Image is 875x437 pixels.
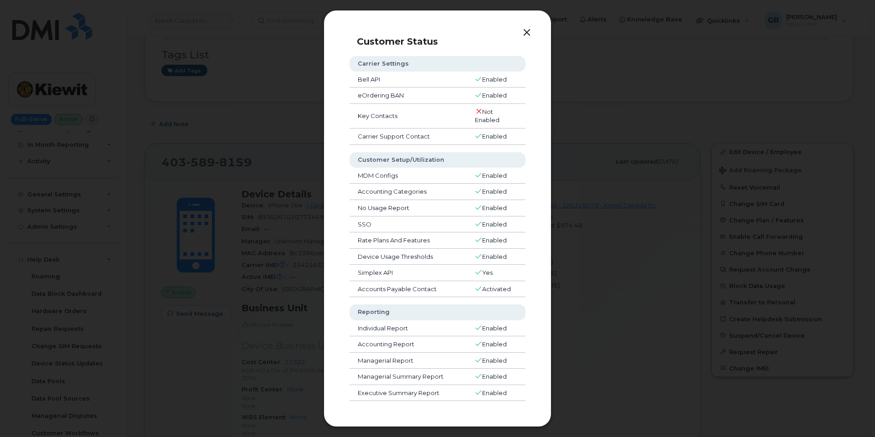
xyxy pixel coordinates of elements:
[482,236,507,244] span: Enabled
[350,249,467,265] td: Device Usage Thresholds
[835,397,868,430] iframe: Messenger Launcher
[482,324,507,332] span: Enabled
[482,92,507,99] span: Enabled
[357,36,535,47] p: Customer Status
[350,56,525,72] th: Carrier Settings
[475,108,499,124] span: Not Enabled
[482,172,507,179] span: Enabled
[350,265,467,281] td: Simplex API
[350,168,467,184] td: MDM Configs
[482,285,511,293] span: Activated
[350,104,467,129] td: Key Contacts
[350,72,467,88] td: Bell API
[350,336,467,353] td: Accounting Report
[350,152,525,168] th: Customer Setup/Utilization
[350,304,525,320] th: Reporting
[350,232,467,249] td: Rate Plans And Features
[350,216,467,233] td: SSO
[482,188,507,195] span: Enabled
[350,281,467,298] td: Accounts Payable Contact
[482,340,507,348] span: Enabled
[482,253,507,260] span: Enabled
[482,373,507,380] span: Enabled
[350,87,467,104] td: eOrdering BAN
[482,389,507,396] span: Enabled
[482,204,507,211] span: Enabled
[482,269,493,276] span: Yes
[350,369,467,385] td: Managerial Summary Report
[350,385,467,401] td: Executive Summary Report
[350,200,467,216] td: No Usage Report
[350,129,467,145] td: Carrier Support Contact
[350,320,467,337] td: Individual Report
[482,221,507,228] span: Enabled
[482,133,507,140] span: Enabled
[350,184,467,200] td: Accounting Categories
[350,353,467,369] td: Managerial Report
[482,357,507,364] span: Enabled
[482,76,507,83] span: Enabled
